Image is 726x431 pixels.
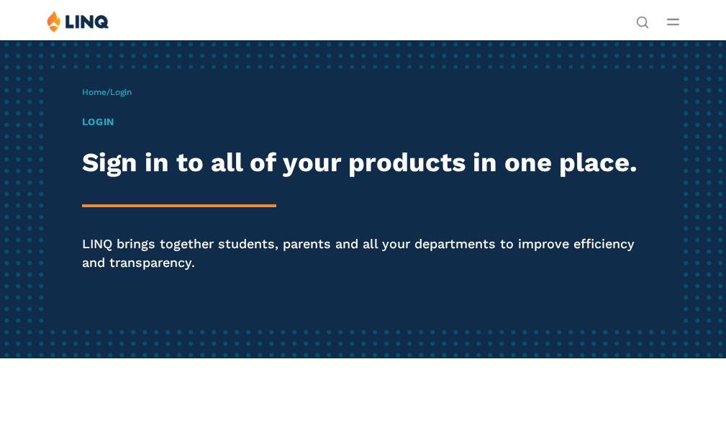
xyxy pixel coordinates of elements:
nav: Utility Navigation [636,10,649,27]
img: LINQ | K‑12 Software [47,10,109,32]
span: Login [110,87,132,97]
h1: Login [82,114,645,130]
p: LINQ brings together students, parents and all your departments to improve efficiency and transpa... [82,235,645,271]
a: Home [82,87,106,97]
button: Open Search Bar [636,14,649,27]
h2: Sign in to all of your products in one place. [82,148,645,178]
span: / [82,87,132,97]
button: Open Main Menu [667,14,679,30]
